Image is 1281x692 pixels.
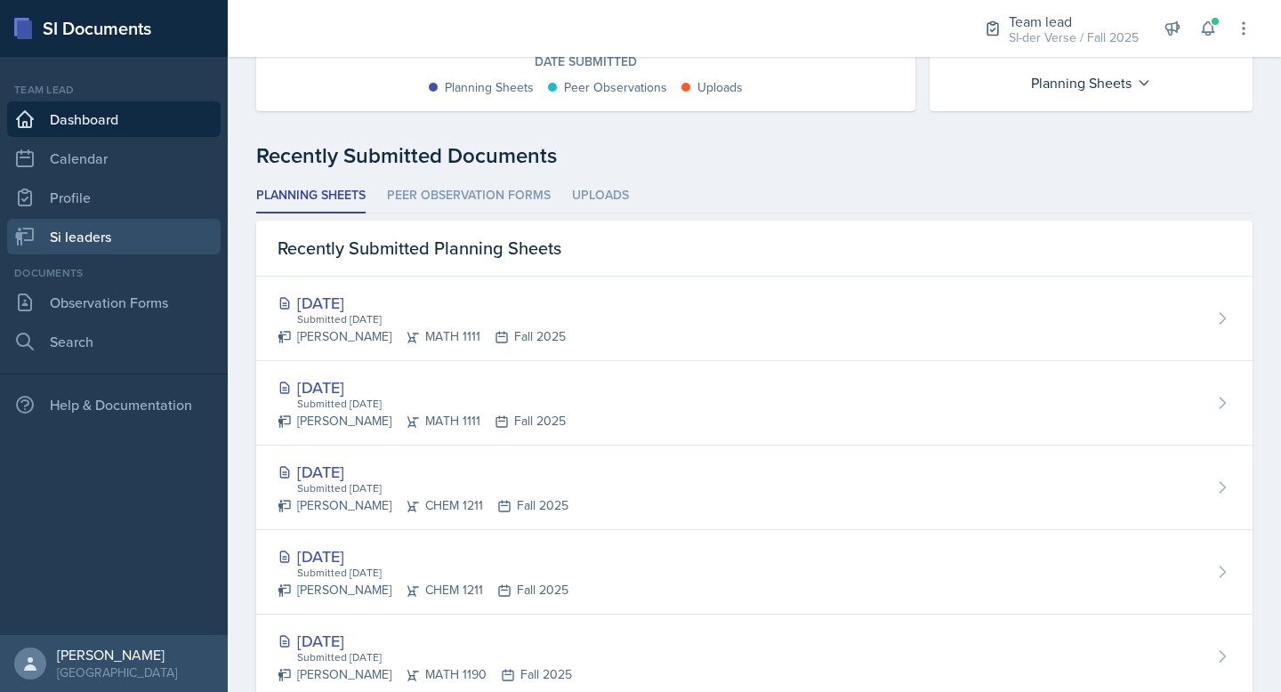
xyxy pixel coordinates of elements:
div: [DATE] [278,544,568,568]
div: [DATE] [278,460,568,484]
div: Date Submitted [278,52,894,71]
div: [PERSON_NAME] CHEM 1211 Fall 2025 [278,496,568,515]
div: Recently Submitted Planning Sheets [256,221,1253,277]
div: Submitted [DATE] [295,565,568,581]
a: [DATE] Submitted [DATE] [PERSON_NAME]MATH 1111Fall 2025 [256,277,1253,361]
div: Team lead [1009,11,1139,32]
div: [PERSON_NAME] MATH 1111 Fall 2025 [278,412,566,430]
div: Peer Observations [564,78,667,97]
div: Planning Sheets [445,78,534,97]
a: [DATE] Submitted [DATE] [PERSON_NAME]CHEM 1211Fall 2025 [256,530,1253,615]
a: [DATE] Submitted [DATE] [PERSON_NAME]CHEM 1211Fall 2025 [256,446,1253,530]
a: Profile [7,180,221,215]
div: [DATE] [278,629,572,653]
div: Submitted [DATE] [295,396,566,412]
a: Dashboard [7,101,221,137]
div: Uploads [697,78,743,97]
div: [DATE] [278,375,566,399]
div: [PERSON_NAME] [57,646,177,664]
a: Calendar [7,141,221,176]
li: Uploads [572,179,629,213]
div: [PERSON_NAME] MATH 1190 Fall 2025 [278,665,572,684]
li: Planning Sheets [256,179,366,213]
div: Team lead [7,82,221,98]
div: Submitted [DATE] [295,311,566,327]
div: Help & Documentation [7,387,221,422]
a: Observation Forms [7,285,221,320]
div: [PERSON_NAME] CHEM 1211 Fall 2025 [278,581,568,599]
div: [GEOGRAPHIC_DATA] [57,664,177,681]
div: Planning Sheets [1022,68,1160,97]
div: Submitted [DATE] [295,649,572,665]
div: Documents [7,265,221,281]
a: [DATE] Submitted [DATE] [PERSON_NAME]MATH 1111Fall 2025 [256,361,1253,446]
div: Submitted [DATE] [295,480,568,496]
div: [PERSON_NAME] MATH 1111 Fall 2025 [278,327,566,346]
div: SI-der Verse / Fall 2025 [1009,28,1139,47]
li: Peer Observation Forms [387,179,551,213]
div: [DATE] [278,291,566,315]
div: Recently Submitted Documents [256,140,1253,172]
a: Search [7,324,221,359]
a: Si leaders [7,219,221,254]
